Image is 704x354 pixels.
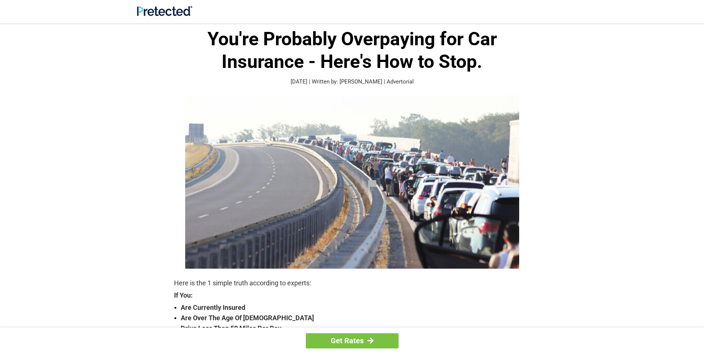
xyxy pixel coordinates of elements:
strong: Drive Less Than 50 Miles Per Day [181,323,530,334]
strong: Are Currently Insured [181,302,530,313]
p: [DATE] | Written by: [PERSON_NAME] | Advertorial [174,78,530,86]
a: Site Logo [137,10,192,17]
img: Site Logo [137,6,192,16]
h1: You're Probably Overpaying for Car Insurance - Here's How to Stop. [174,28,530,73]
strong: If You: [174,292,530,299]
p: Here is the 1 simple truth according to experts: [174,278,530,288]
strong: Are Over The Age Of [DEMOGRAPHIC_DATA] [181,313,530,323]
a: Get Rates [306,333,399,348]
